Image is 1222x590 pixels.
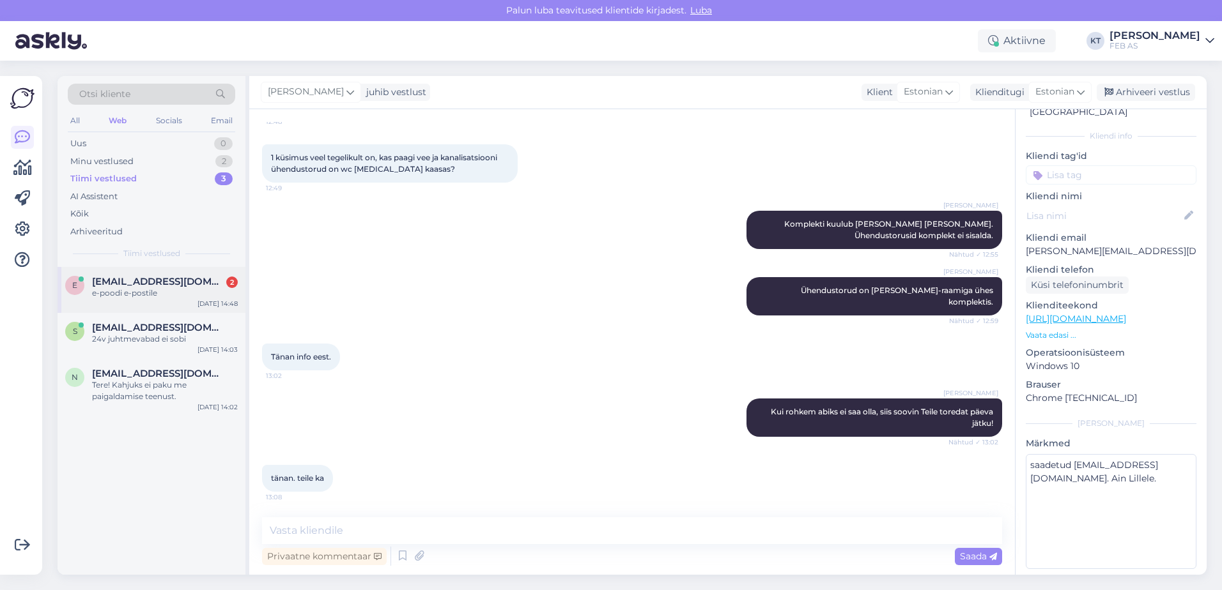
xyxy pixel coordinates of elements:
span: Enriquepalade@gmail.com [92,276,225,287]
div: [DATE] 14:02 [197,402,238,412]
p: Operatsioonisüsteem [1026,346,1196,359]
span: 12:48 [266,117,314,126]
div: Email [208,112,235,129]
div: Socials [153,112,185,129]
span: [PERSON_NAME] [943,267,998,276]
div: 2 [215,155,233,168]
div: All [68,112,82,129]
span: Saada [960,550,997,562]
div: e-poodi e-postile [92,287,238,299]
p: Märkmed [1026,437,1196,450]
span: tänan. teile ka [271,473,324,483]
span: [PERSON_NAME] [943,200,998,210]
div: Tere! Kahjuks ei paku me paigaldamise teenust. [92,379,238,402]
img: Askly Logo [10,86,35,110]
span: Estonian [904,85,943,99]
a: [URL][DOMAIN_NAME] [1026,313,1126,324]
span: [PERSON_NAME] [943,388,998,398]
div: Uus [70,137,86,150]
div: juhib vestlust [361,86,426,99]
div: Minu vestlused [70,155,134,168]
span: stanislav.tumanik@gmail.com [92,322,225,333]
span: Nähtud ✓ 12:55 [949,250,998,259]
div: Aktiivne [978,29,1056,52]
div: 0 [214,137,233,150]
div: Tiimi vestlused [70,172,137,185]
p: Klienditeekond [1026,299,1196,312]
p: Kliendi telefon [1026,263,1196,276]
div: 3 [215,172,233,185]
span: Nähtud ✓ 12:59 [949,316,998,326]
div: Klient [862,86,893,99]
div: Küsi telefoninumbrit [1026,276,1129,294]
p: Windows 10 [1026,359,1196,373]
span: Tänan info eest. [271,352,331,361]
span: [PERSON_NAME] [268,85,344,99]
span: Estonian [1035,85,1074,99]
span: n [72,372,78,382]
a: [PERSON_NAME]FEB AS [1110,31,1214,51]
div: [DATE] 14:03 [197,345,238,354]
div: Privaatne kommentaar [262,548,387,565]
input: Lisa tag [1026,165,1196,185]
span: Luba [686,4,716,16]
div: FEB AS [1110,41,1200,51]
p: Vaata edasi ... [1026,329,1196,341]
span: 13:02 [266,371,314,381]
p: [PERSON_NAME][EMAIL_ADDRESS][DOMAIN_NAME] [1026,245,1196,258]
div: Web [106,112,129,129]
div: [DATE] 14:48 [197,299,238,308]
span: Otsi kliente [79,87,130,101]
p: Kliendi tag'id [1026,149,1196,163]
div: Arhiveeri vestlus [1097,84,1195,101]
span: Kui rohkem abiks ei saa olla, siis soovin Teile toredat päeva jätku! [771,407,995,428]
p: Kliendi email [1026,231,1196,245]
span: 13:08 [266,492,314,502]
span: E [72,280,77,290]
span: nataliapa3871@gmail.com [92,368,225,379]
span: Nähtud ✓ 13:02 [948,437,998,447]
input: Lisa nimi [1026,209,1182,223]
span: s [73,326,77,336]
p: Kliendi nimi [1026,190,1196,203]
p: Chrome [TECHNICAL_ID] [1026,391,1196,405]
div: AI Assistent [70,190,118,203]
span: Ühendustorud on [PERSON_NAME]-raamiga ühes komplektis. [801,285,995,306]
span: 12:49 [266,183,314,193]
span: Tiimi vestlused [123,248,180,259]
div: Klienditugi [970,86,1025,99]
div: Kliendi info [1026,130,1196,142]
span: Komplekti kuulub [PERSON_NAME] [PERSON_NAME]. Ühendustorusid komplekt ei sisalda. [784,219,995,240]
div: [PERSON_NAME] [1110,31,1200,41]
span: 1 küsimus veel tegelikult on, kas paagi vee ja kanalisatsiooni ühendustorud on wc [MEDICAL_DATA] ... [271,153,499,174]
div: 2 [226,276,238,288]
div: Kõik [70,208,89,220]
div: [PERSON_NAME] [1026,418,1196,429]
div: 24v juhtmevabad ei sobi [92,333,238,345]
p: Brauser [1026,378,1196,391]
div: Arhiveeritud [70,225,123,238]
div: KT [1087,32,1104,50]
